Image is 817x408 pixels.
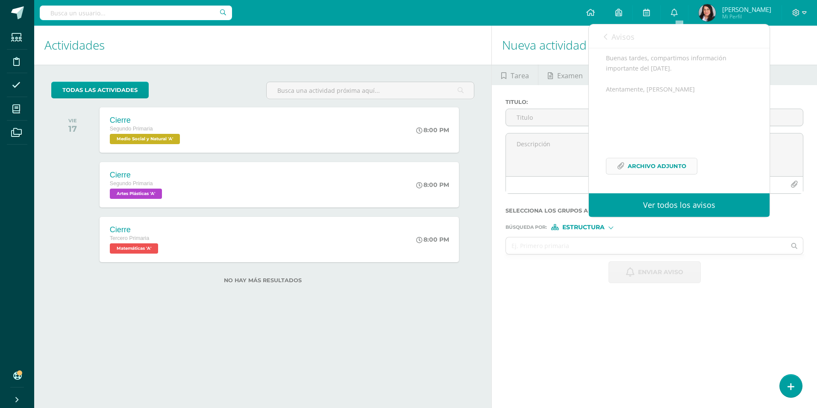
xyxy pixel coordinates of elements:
[502,26,807,65] h1: Nueva actividad
[110,189,162,199] span: Artes Plásticas 'A'
[492,65,538,85] a: Tarea
[722,13,771,20] span: Mi Perfil
[416,181,449,189] div: 8:00 PM
[267,82,474,99] input: Busca una actividad próxima aquí...
[40,6,232,20] input: Busca un usuario...
[110,171,164,180] div: Cierre
[110,235,149,241] span: Tercero Primaria
[606,53,752,185] div: Buenas tardes, compartimos información importante del [DATE]. Atentamente, [PERSON_NAME]
[505,99,803,105] label: Titulo :
[416,126,449,134] div: 8:00 PM
[44,26,481,65] h1: Actividades
[557,65,583,86] span: Examen
[608,261,701,283] button: Enviar aviso
[416,236,449,243] div: 8:00 PM
[51,82,149,98] a: todas las Actividades
[506,109,803,126] input: Titulo
[699,4,716,21] img: c13c807260b80c66525ee0a64c8e0972.png
[110,134,180,144] span: Medio Social y Natural 'A'
[505,225,547,230] span: Búsqueda por :
[611,32,635,42] span: Avisos
[110,180,153,186] span: Segundo Primaria
[68,118,77,124] div: VIE
[68,124,77,134] div: 17
[628,158,686,174] span: Archivo Adjunto
[551,224,615,230] div: [object Object]
[110,243,158,254] span: Matemáticas 'A'
[589,193,770,217] a: Ver todos los avisos
[506,237,786,254] input: Ej. Primero primaria
[562,225,605,230] span: Estructura
[638,262,683,283] span: Enviar aviso
[110,225,160,234] div: Cierre
[505,207,803,214] label: Selecciona los grupos a enviar aviso :
[110,126,153,132] span: Segundo Primaria
[722,5,771,14] span: [PERSON_NAME]
[538,65,592,85] a: Examen
[51,277,474,284] label: No hay más resultados
[606,158,697,174] a: Archivo Adjunto
[110,116,182,125] div: Cierre
[511,65,529,86] span: Tarea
